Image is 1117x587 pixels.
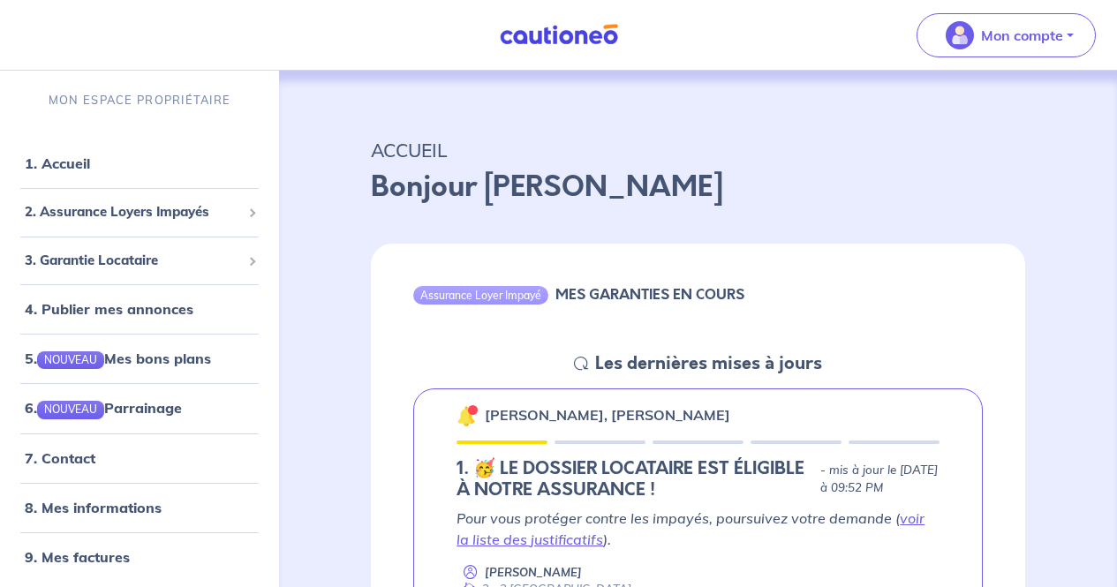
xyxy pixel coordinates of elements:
a: 8. Mes informations [25,499,162,516]
p: ACCUEIL [371,134,1025,166]
p: [PERSON_NAME] [485,564,582,581]
span: 2. Assurance Loyers Impayés [25,202,241,222]
div: Assurance Loyer Impayé [413,286,548,304]
div: 5.NOUVEAUMes bons plans [7,341,272,376]
p: Bonjour [PERSON_NAME] [371,166,1025,208]
a: 6.NOUVEAUParrainage [25,399,182,417]
h5: 1.︎ 🥳 LE DOSSIER LOCATAIRE EST ÉLIGIBLE À NOTRE ASSURANCE ! [457,458,813,500]
div: 3. Garantie Locataire [7,244,272,278]
a: 5.NOUVEAUMes bons plans [25,350,211,367]
p: Pour vous protéger contre les impayés, poursuivez votre demande ( ). [457,508,940,550]
h6: MES GARANTIES EN COURS [555,286,744,303]
div: 4. Publier mes annonces [7,291,272,327]
a: 7. Contact [25,449,95,467]
img: Cautioneo [493,24,625,46]
p: [PERSON_NAME], [PERSON_NAME] [485,404,730,425]
div: 6.NOUVEAUParrainage [7,390,272,425]
div: 9. Mes factures [7,539,272,575]
div: 8. Mes informations [7,490,272,525]
div: 7. Contact [7,440,272,476]
div: state: ELIGIBILITY-RESULT-IN-PROGRESS, Context: NEW,MAYBE-CERTIFICATE,COLOCATION,LESSOR-DOCUMENTS [457,458,940,500]
button: illu_account_valid_menu.svgMon compte [917,13,1096,57]
div: 1. Accueil [7,146,272,181]
a: voir la liste des justificatifs [457,509,925,548]
span: 3. Garantie Locataire [25,251,241,271]
a: 9. Mes factures [25,548,130,566]
a: 4. Publier mes annonces [25,300,193,318]
p: MON ESPACE PROPRIÉTAIRE [49,92,230,109]
img: illu_account_valid_menu.svg [946,21,974,49]
p: Mon compte [981,25,1063,46]
div: 2. Assurance Loyers Impayés [7,195,272,230]
p: - mis à jour le [DATE] à 09:52 PM [820,462,940,497]
h5: Les dernières mises à jours [595,353,822,374]
img: 🔔 [457,405,478,426]
a: 1. Accueil [25,154,90,172]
